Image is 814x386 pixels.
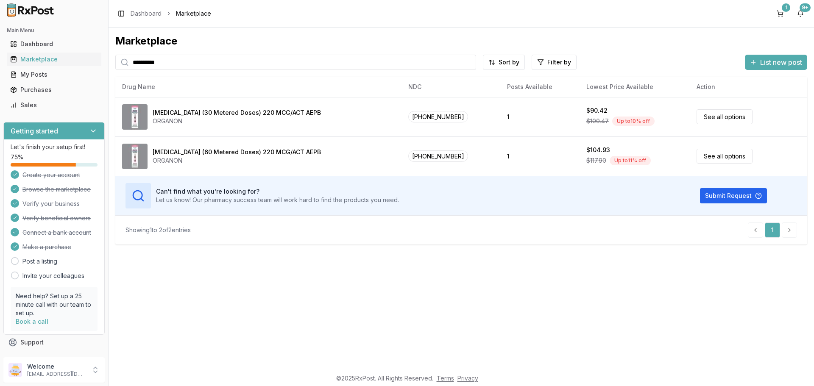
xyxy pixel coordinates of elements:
[697,109,753,124] a: See all options
[22,185,91,194] span: Browse the marketplace
[115,77,401,97] th: Drug Name
[794,7,807,20] button: 9+
[748,222,797,238] nav: pagination
[580,77,690,97] th: Lowest Price Available
[773,7,787,20] button: 1
[586,156,606,165] span: $117.90
[408,111,468,122] span: [PHONE_NUMBER]
[3,350,105,365] button: Feedback
[22,200,80,208] span: Verify your business
[22,214,91,222] span: Verify beneficial owners
[153,117,321,125] div: ORGANON
[690,77,807,97] th: Action
[745,59,807,67] a: List new post
[586,117,609,125] span: $100.47
[16,318,48,325] a: Book a call
[153,156,321,165] div: ORGANON
[10,70,98,79] div: My Posts
[122,104,148,130] img: Asmanex (30 Metered Doses) 220 MCG/ACT AEPB
[745,55,807,70] button: List new post
[153,108,321,117] div: [MEDICAL_DATA] (30 Metered Doses) 220 MCG/ACT AEPB
[11,143,98,151] p: Let's finish your setup first!
[3,37,105,51] button: Dashboard
[3,53,105,66] button: Marketplace
[11,126,58,136] h3: Getting started
[22,257,57,266] a: Post a listing
[547,58,571,67] span: Filter by
[10,86,98,94] div: Purchases
[782,3,790,12] div: 1
[156,196,399,204] p: Let us know! Our pharmacy success team will work hard to find the products you need.
[176,9,211,18] span: Marketplace
[800,3,811,12] div: 9+
[7,67,101,82] a: My Posts
[610,156,651,165] div: Up to 11 % off
[586,146,610,154] div: $104.93
[760,57,802,67] span: List new post
[3,83,105,97] button: Purchases
[7,52,101,67] a: Marketplace
[22,228,91,237] span: Connect a bank account
[16,292,92,317] p: Need help? Set up a 25 minute call with our team to set up.
[131,9,211,18] nav: breadcrumb
[401,77,500,97] th: NDC
[10,55,98,64] div: Marketplace
[22,272,84,280] a: Invite your colleagues
[156,187,399,196] h3: Can't find what you're looking for?
[27,371,86,378] p: [EMAIL_ADDRESS][DOMAIN_NAME]
[532,55,577,70] button: Filter by
[700,188,767,203] button: Submit Request
[115,34,807,48] div: Marketplace
[500,77,580,97] th: Posts Available
[499,58,519,67] span: Sort by
[10,40,98,48] div: Dashboard
[153,148,321,156] div: [MEDICAL_DATA] (60 Metered Doses) 220 MCG/ACT AEPB
[125,226,191,234] div: Showing 1 to 2 of 2 entries
[27,362,86,371] p: Welcome
[22,243,71,251] span: Make a purchase
[11,153,23,161] span: 75 %
[612,117,655,126] div: Up to 10 % off
[3,68,105,81] button: My Posts
[785,357,806,378] iframe: Intercom live chat
[122,144,148,169] img: Asmanex (60 Metered Doses) 220 MCG/ACT AEPB
[20,353,49,362] span: Feedback
[7,97,101,113] a: Sales
[7,36,101,52] a: Dashboard
[457,375,478,382] a: Privacy
[131,9,162,18] a: Dashboard
[500,136,580,176] td: 1
[7,27,101,34] h2: Main Menu
[483,55,525,70] button: Sort by
[586,106,608,115] div: $90.42
[3,335,105,350] button: Support
[22,171,80,179] span: Create your account
[3,98,105,112] button: Sales
[437,375,454,382] a: Terms
[8,363,22,377] img: User avatar
[10,101,98,109] div: Sales
[765,222,780,238] a: 1
[7,82,101,97] a: Purchases
[3,3,58,17] img: RxPost Logo
[408,150,468,162] span: [PHONE_NUMBER]
[500,97,580,136] td: 1
[697,149,753,164] a: See all options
